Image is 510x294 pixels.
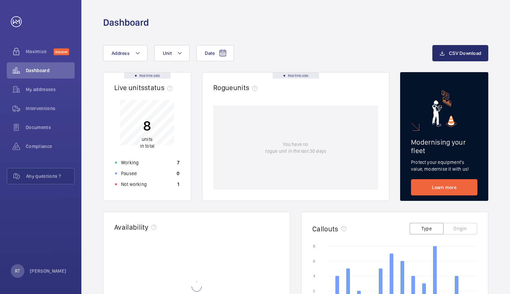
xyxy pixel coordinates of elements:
[233,83,260,92] span: units
[411,179,477,195] a: Learn more
[26,67,75,74] span: Dashboard
[177,159,179,166] p: 7
[103,45,148,61] button: Address
[443,223,477,234] button: Origin
[26,105,75,112] span: Interventions
[273,72,319,79] div: Real time data
[121,170,137,177] p: Paused
[30,268,66,274] p: [PERSON_NAME]
[112,50,130,56] span: Address
[411,159,477,172] p: Protect your equipment's value, modernise it with us!
[449,50,481,56] span: CSV Download
[15,268,20,274] p: RT
[114,223,149,231] h2: Availability
[114,83,175,92] h2: Live units
[432,45,488,61] button: CSV Download
[411,138,477,155] h2: Modernising your fleet
[142,136,153,142] span: units
[26,86,75,93] span: My addresses
[26,48,54,55] span: Maximize
[177,181,179,188] p: 1
[196,45,234,61] button: Date
[26,124,75,131] span: Documents
[410,223,444,234] button: Type
[432,90,457,127] img: marketing-card.svg
[103,16,149,29] h1: Dashboard
[121,159,139,166] p: Working
[265,141,326,154] p: You have no rogue unit in the last 30 days
[313,289,315,293] text: 2
[177,170,179,177] p: 0
[154,45,190,61] button: Unit
[121,181,147,188] p: Not working
[54,48,69,55] span: Discover
[163,50,172,56] span: Unit
[26,173,74,180] span: Any questions ?
[144,83,175,92] span: status
[312,225,338,233] h2: Callouts
[124,72,171,79] div: Real time data
[140,117,154,134] p: 8
[26,143,75,150] span: Compliance
[313,274,315,278] text: 4
[313,259,315,264] text: 6
[140,136,154,149] p: in total
[313,244,315,249] text: 8
[205,50,215,56] span: Date
[213,83,260,92] h2: Rogue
